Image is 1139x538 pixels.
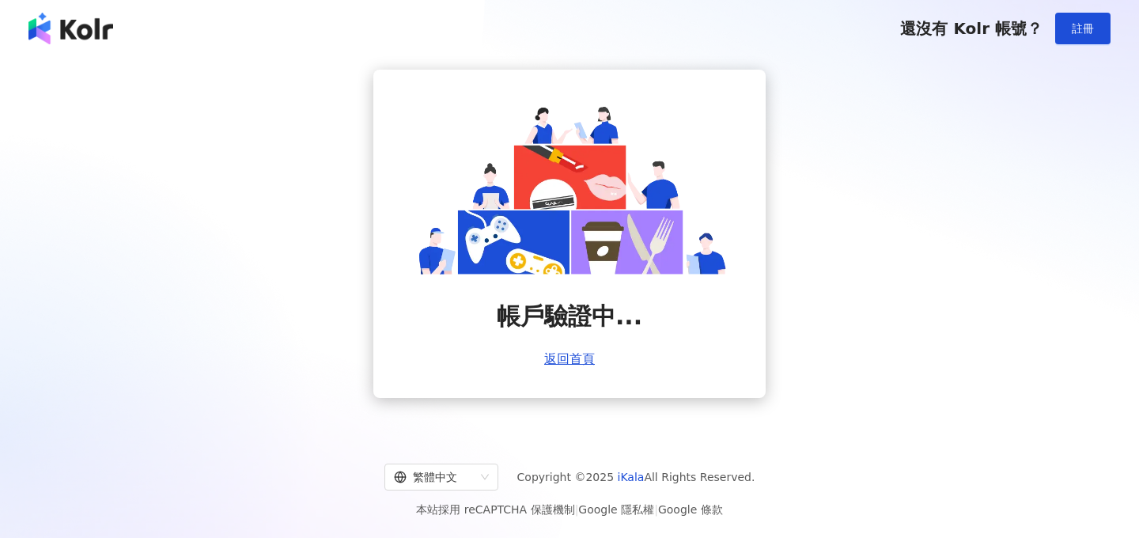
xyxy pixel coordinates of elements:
a: iKala [618,471,645,483]
img: logo [28,13,113,44]
a: Google 隱私權 [578,503,654,516]
img: account is verifying [411,101,728,275]
span: 註冊 [1072,22,1094,35]
span: 帳戶驗證中... [497,300,642,333]
a: Google 條款 [658,503,723,516]
span: | [575,503,579,516]
span: 本站採用 reCAPTCHA 保護機制 [416,500,722,519]
span: | [654,503,658,516]
div: 繁體中文 [394,464,475,490]
span: Copyright © 2025 All Rights Reserved. [517,468,755,487]
span: 還沒有 Kolr 帳號？ [900,19,1043,38]
button: 註冊 [1055,13,1111,44]
a: 返回首頁 [544,352,595,366]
